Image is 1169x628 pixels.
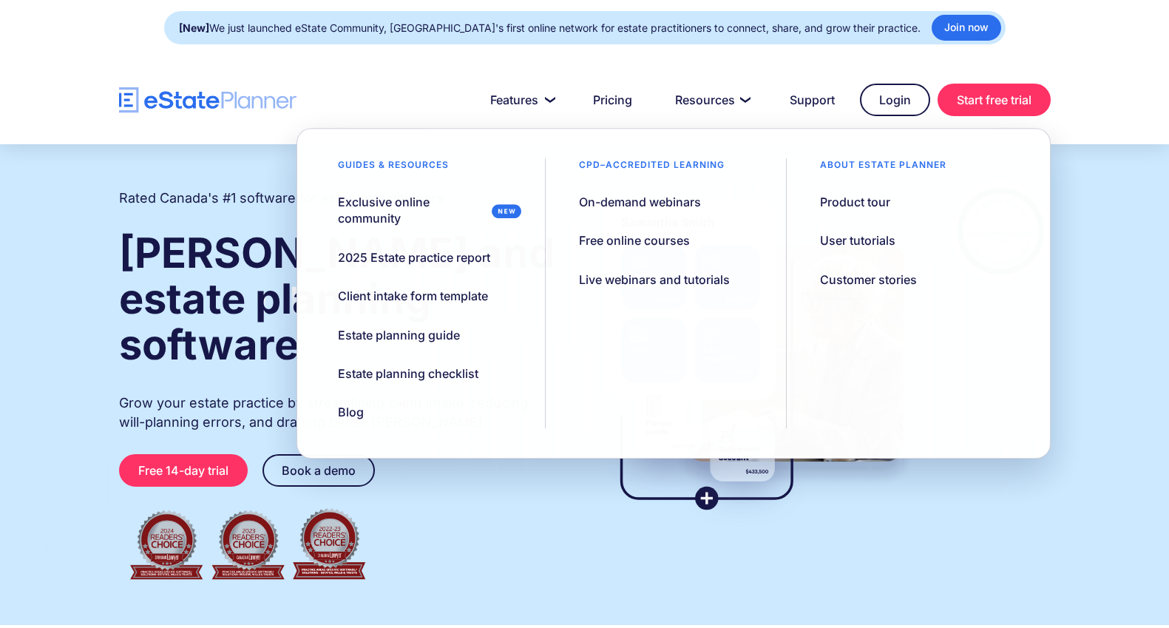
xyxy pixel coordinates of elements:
div: Client intake form template [338,288,488,304]
div: On-demand webinars [579,194,701,210]
a: Estate planning guide [319,320,478,351]
div: Free online courses [579,233,690,249]
div: User tutorials [820,233,895,249]
a: Start free trial [938,84,1051,116]
a: Features [472,85,568,115]
strong: [New] [179,21,209,34]
div: Customer stories [820,271,917,288]
div: Estate planning checklist [338,365,478,382]
h2: Rated Canada's #1 software for estate practitioners [119,189,444,208]
div: About estate planner [802,158,965,179]
a: Product tour [802,186,909,217]
a: Free 14-day trial [119,454,248,487]
a: Resources [657,85,765,115]
a: home [119,87,297,113]
a: Book a demo [262,454,375,487]
div: Product tour [820,194,890,210]
a: Join now [932,15,1001,41]
a: Estate planning checklist [319,358,497,389]
div: We just launched eState Community, [GEOGRAPHIC_DATA]'s first online network for estate practition... [179,18,921,38]
div: Guides & resources [319,158,467,179]
a: 2025 Estate practice report [319,242,509,273]
p: Grow your estate practice by streamlining client intake, reducing will-planning errors, and draft... [119,394,557,432]
a: Support [772,85,853,115]
a: Live webinars and tutorials [560,264,748,295]
div: 2025 Estate practice report [338,249,490,266]
div: CPD–accredited learning [560,158,743,179]
a: Pricing [575,85,650,115]
a: Exclusive online community [319,186,530,234]
a: Login [860,84,930,116]
a: On-demand webinars [560,186,719,217]
a: Client intake form template [319,280,506,311]
div: Exclusive online community [338,194,486,227]
div: Blog [338,405,364,421]
strong: [PERSON_NAME] and estate planning software [119,228,555,370]
a: User tutorials [802,226,914,257]
a: Blog [319,397,382,428]
div: Live webinars and tutorials [579,271,730,288]
a: Customer stories [802,264,935,295]
a: Free online courses [560,226,708,257]
div: Estate planning guide [338,327,460,343]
